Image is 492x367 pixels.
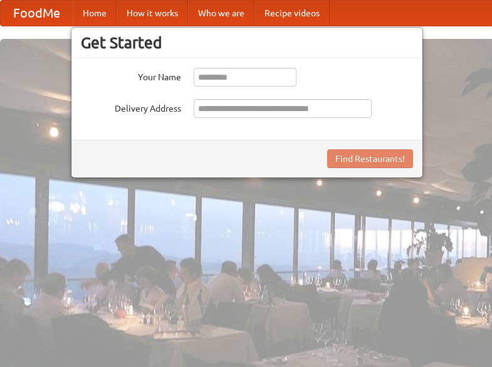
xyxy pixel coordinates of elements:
[327,149,413,168] button: Find Restaurants!
[81,99,181,115] label: Delivery Address
[188,1,254,26] a: Who we are
[117,1,188,26] a: How it works
[1,1,73,26] a: FoodMe
[81,68,181,83] label: Your Name
[254,1,330,26] a: Recipe videos
[81,33,413,52] h3: Get Started
[73,1,117,26] a: Home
